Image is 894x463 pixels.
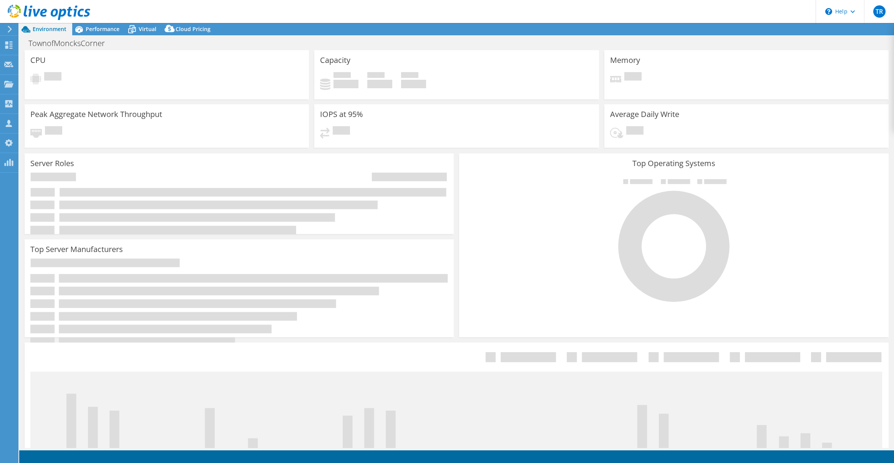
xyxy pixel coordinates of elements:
span: Pending [624,72,642,82]
h4: 0 GiB [401,80,426,88]
span: Cloud Pricing [176,25,211,33]
span: Free [367,72,385,80]
h4: 0 GiB [367,80,392,88]
h3: Memory [610,56,640,64]
h1: TownofMoncksCorner [25,39,117,48]
h3: Top Server Manufacturers [30,245,123,254]
span: Performance [86,25,119,33]
h3: Average Daily Write [610,110,679,119]
span: Environment [33,25,66,33]
span: Used [333,72,351,80]
span: Pending [44,72,61,82]
span: TR [873,5,886,18]
h3: CPU [30,56,46,64]
h3: Top Operating Systems [465,159,882,168]
svg: \n [825,8,832,15]
h3: IOPS at 95% [320,110,363,119]
span: Pending [626,126,644,137]
span: Pending [333,126,350,137]
h3: Peak Aggregate Network Throughput [30,110,162,119]
h4: 0 GiB [333,80,358,88]
span: Virtual [139,25,156,33]
h3: Capacity [320,56,350,64]
h3: Server Roles [30,159,74,168]
span: Total [401,72,418,80]
span: Pending [45,126,62,137]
